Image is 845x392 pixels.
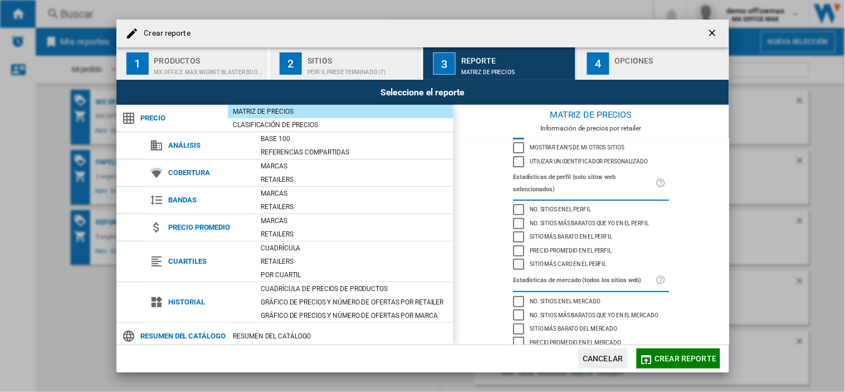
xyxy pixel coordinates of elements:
[530,219,649,226] span: No. sitios más baratos que yo en el perfil
[702,22,725,45] button: getI18NText('BUTTONS.CLOSE_DIALOG')
[139,28,191,39] h4: Crear reporte
[513,154,669,168] md-checkbox: Utilizar un identificador personalizado
[637,349,720,369] button: Crear reporte
[513,336,669,350] md-checkbox: Precio promedio en el mercado
[256,174,453,185] div: Retailers
[135,328,228,344] span: Resumen del catálogo
[116,80,729,105] div: Seleccione el reporte
[513,322,669,336] md-checkbox: Sitio más barato del mercado
[163,220,256,235] span: Precio promedio
[163,254,256,269] span: Cuartiles
[513,294,669,308] md-checkbox: No. sitios en el mercado
[256,229,453,240] div: Retailers
[513,258,669,272] md-checkbox: Sitio más caro en el perfil
[256,188,453,199] div: Marcas
[530,259,606,267] span: Sitio más caro en el perfil
[256,201,453,212] div: Retailers
[307,52,417,64] div: Sitios
[530,338,621,346] span: Precio promedio en el mercado
[256,133,453,144] div: Base 100
[513,308,669,322] md-checkbox: No. sitios más baratos que yo en el mercado
[423,47,577,80] button: 3 Reporte Matriz de precios
[513,244,669,258] md-checkbox: Precio promedio en el perfil
[461,64,571,75] div: Matriz de precios
[530,232,612,240] span: Sitio más barato en el perfil
[163,138,256,153] span: Análisis
[513,141,669,155] md-checkbox: Mostrar EAN's de mi otros sitios
[707,27,720,41] ng-md-icon: getI18NText('BUTTONS.CLOSE_DIALOG')
[307,64,417,75] div: Perfil predeterminado (7)
[587,52,609,75] div: 4
[615,52,725,64] div: Opciones
[453,124,729,132] div: Información de precios por retailer
[453,105,729,124] div: Matriz de precios
[163,165,256,181] span: Cobertura
[256,161,453,172] div: Marcas
[135,110,228,126] span: Precio
[530,157,648,164] span: Utilizar un identificador personalizado
[163,294,256,310] span: Historial
[228,106,453,117] div: Matriz de precios
[154,64,264,75] div: MX OFFICE MAX:Workit blaster books for officemax
[163,192,256,208] span: Bandas
[116,20,729,372] md-dialog: Crear reporte ...
[530,246,612,254] span: Precio promedio en el perfil
[256,147,453,158] div: Referencias compartidas
[256,243,453,254] div: Cuadrícula
[256,215,453,226] div: Marcas
[513,216,669,230] md-checkbox: No. sitios más baratos que yo en el perfil
[256,297,453,308] div: Gráfico de precios y número de ofertas por retailer
[256,269,453,280] div: Por cuartil
[579,349,628,369] button: Cancelar
[513,203,669,217] md-checkbox: No. sitios en el perfil
[280,52,302,75] div: 2
[513,171,656,196] label: Estadísticas de perfil (solo sitios web seleccionados)
[530,311,658,318] span: No. sitios más baratos que yo en el mercado
[577,47,729,80] button: 4 Opciones
[530,297,600,304] span: No. sitios en el mercado
[530,143,624,151] span: Mostrar EAN's de mi otros sitios
[530,324,617,332] span: Sitio más barato del mercado
[256,256,453,267] div: Retailers
[655,354,717,363] span: Crear reporte
[530,205,591,212] span: No. sitios en el perfil
[256,310,453,321] div: Gráfico de precios y número de ofertas por marca
[116,47,270,80] button: 1 Productos MX OFFICE MAX:Workit blaster books for officemax
[513,274,656,287] label: Estadísticas de mercado (todos los sitios web)
[154,52,264,64] div: Productos
[256,283,453,294] div: Cuadrícula de precios de productos
[126,52,149,75] div: 1
[228,331,453,342] div: Resumen del catálogo
[513,230,669,244] md-checkbox: Sitio más barato en el perfil
[270,47,423,80] button: 2 Sitios Perfil predeterminado (7)
[433,52,456,75] div: 3
[228,119,453,130] div: Clasificación de precios
[461,52,571,64] div: Reporte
